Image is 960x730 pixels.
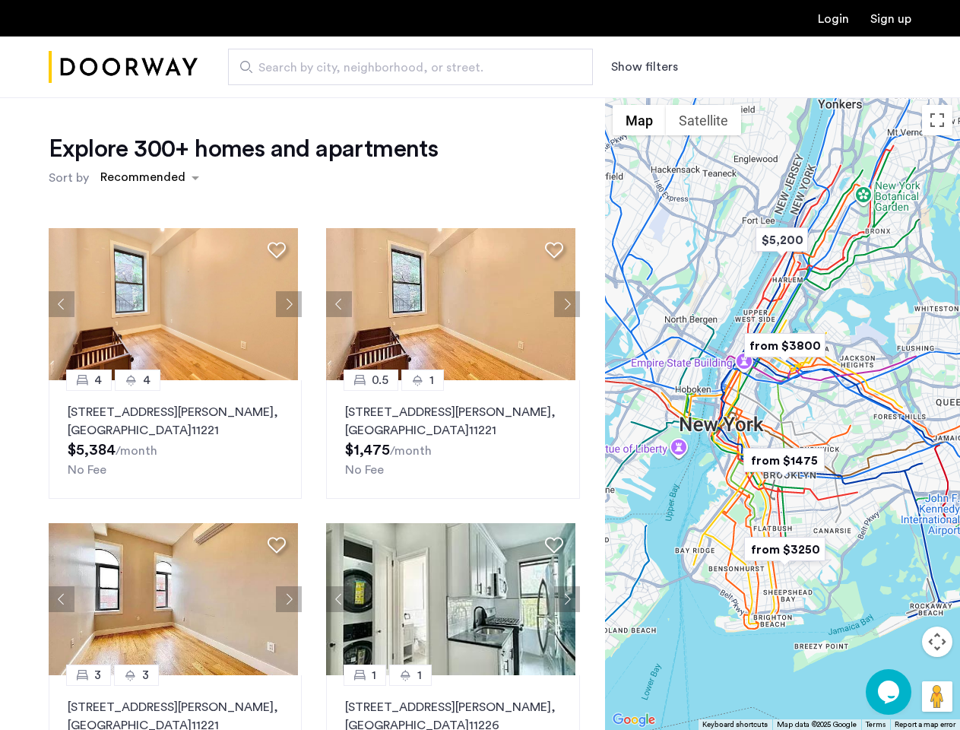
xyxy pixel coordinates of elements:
[49,380,302,499] a: 44[STREET_ADDRESS][PERSON_NAME], [GEOGRAPHIC_DATA]11221No Fee
[738,328,832,363] div: from $3800
[142,666,149,684] span: 3
[326,586,352,612] button: Previous apartment
[922,105,952,135] button: Toggle fullscreen view
[49,39,198,96] a: Cazamio Logo
[49,586,74,612] button: Previous apartment
[258,59,550,77] span: Search by city, neighborhood, or street.
[68,403,283,440] p: [STREET_ADDRESS][PERSON_NAME] 11221
[429,371,434,389] span: 1
[94,666,101,684] span: 3
[49,228,298,380] img: dc6efc1f-24ba-4395-9182-45437e21be9a_638715267121127291.jpeg
[228,49,593,85] input: Apartment Search
[94,371,102,389] span: 4
[116,445,157,457] sub: /month
[922,627,952,657] button: Map camera controls
[417,666,422,684] span: 1
[345,403,560,440] p: [STREET_ADDRESS][PERSON_NAME] 11221
[276,291,302,317] button: Next apartment
[326,523,575,675] img: 2014_638590860018821391.jpeg
[777,721,857,728] span: Map data ©2025 Google
[666,105,741,135] button: Show satellite imagery
[372,666,376,684] span: 1
[554,291,580,317] button: Next apartment
[143,371,150,389] span: 4
[818,13,849,25] a: Login
[49,134,438,164] h1: Explore 300+ homes and apartments
[326,291,352,317] button: Previous apartment
[611,58,678,76] button: Show or hide filters
[49,523,298,675] img: 2016_638508057423839647.jpeg
[49,39,198,96] img: logo
[702,719,768,730] button: Keyboard shortcuts
[390,445,432,457] sub: /month
[68,443,116,458] span: $5,384
[609,710,659,730] a: Open this area in Google Maps (opens a new window)
[866,719,886,730] a: Terms
[866,669,914,715] iframe: chat widget
[276,586,302,612] button: Next apartment
[93,164,207,192] ng-select: sort-apartment
[749,223,814,257] div: $5,200
[326,380,579,499] a: 0.51[STREET_ADDRESS][PERSON_NAME], [GEOGRAPHIC_DATA]11221No Fee
[98,168,185,190] div: Recommended
[345,464,384,476] span: No Fee
[554,586,580,612] button: Next apartment
[326,228,575,380] img: 2016_638508057422366955.jpeg
[49,291,74,317] button: Previous apartment
[49,169,89,187] label: Sort by
[613,105,666,135] button: Show street map
[737,443,831,478] div: from $1475
[372,371,388,389] span: 0.5
[895,719,955,730] a: Report a map error
[68,464,106,476] span: No Fee
[922,681,952,712] button: Drag Pegman onto the map to open Street View
[609,710,659,730] img: Google
[738,532,832,567] div: from $3250
[870,13,911,25] a: Registration
[345,443,390,458] span: $1,475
